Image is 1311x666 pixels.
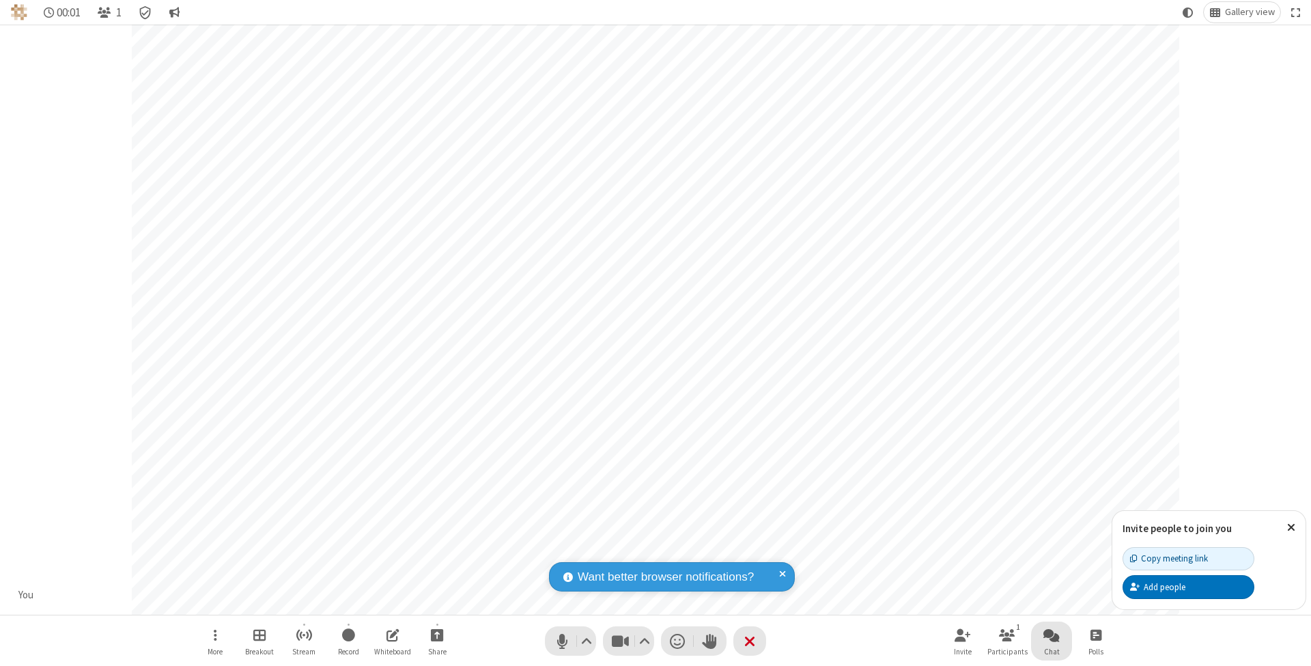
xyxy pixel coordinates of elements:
span: Gallery view [1225,7,1275,18]
button: Send a reaction [661,626,694,656]
span: Record [338,648,359,656]
span: More [208,648,223,656]
button: Add people [1123,575,1254,598]
span: Want better browser notifications? [578,568,754,586]
button: Conversation [163,2,185,23]
button: End or leave meeting [733,626,766,656]
button: Start recording [328,622,369,661]
button: Invite participants (⌘+Shift+I) [942,622,983,661]
button: Mute (⌘+Shift+A) [545,626,596,656]
div: Timer [38,2,87,23]
span: Share [428,648,447,656]
button: Manage Breakout Rooms [239,622,280,661]
span: Stream [292,648,315,656]
label: Invite people to join you [1123,522,1232,535]
button: Start streaming [283,622,324,661]
button: Stop video (⌘+Shift+V) [603,626,654,656]
button: Start sharing [417,622,457,661]
span: Chat [1044,648,1060,656]
button: Open participant list [91,2,127,23]
span: Invite [954,648,972,656]
button: Raise hand [694,626,727,656]
span: 00:01 [57,6,81,19]
button: Video setting [636,626,654,656]
img: QA Selenium DO NOT DELETE OR CHANGE [11,4,27,20]
button: Change layout [1204,2,1280,23]
span: Polls [1088,648,1103,656]
div: 1 [1013,621,1024,633]
div: You [14,587,39,603]
button: Copy meeting link [1123,547,1254,570]
button: Audio settings [578,626,596,656]
button: Open chat [1031,622,1072,661]
span: Participants [987,648,1028,656]
div: Copy meeting link [1130,552,1208,565]
button: Fullscreen [1286,2,1306,23]
div: Meeting details Encryption enabled [132,2,158,23]
button: Open participant list [987,622,1028,661]
span: 1 [116,6,122,19]
button: Open poll [1075,622,1116,661]
span: Whiteboard [374,648,411,656]
button: Close popover [1277,511,1306,544]
button: Open shared whiteboard [372,622,413,661]
span: Breakout [245,648,274,656]
button: Using system theme [1177,2,1199,23]
button: Open menu [195,622,236,661]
